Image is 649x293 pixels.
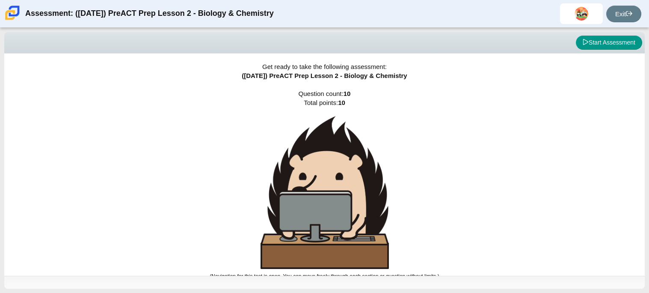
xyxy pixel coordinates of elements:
[262,63,387,70] span: Get ready to take the following assessment:
[210,273,439,279] small: (Navigation for this test is open. You can move freely through each section or question without l...
[344,90,351,97] b: 10
[3,16,21,23] a: Carmen School of Science & Technology
[242,72,407,79] span: ([DATE]) PreACT Prep Lesson 2 - Biology & Chemistry
[3,4,21,22] img: Carmen School of Science & Technology
[575,7,588,21] img: giovani.morales.bmeGdm
[25,3,274,24] div: Assessment: ([DATE]) PreACT Prep Lesson 2 - Biology & Chemistry
[261,116,389,269] img: hedgehog-behind-computer-large.png
[606,6,641,22] a: Exit
[576,36,642,50] button: Start Assessment
[338,99,345,106] b: 10
[210,90,439,279] span: Question count: Total points:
